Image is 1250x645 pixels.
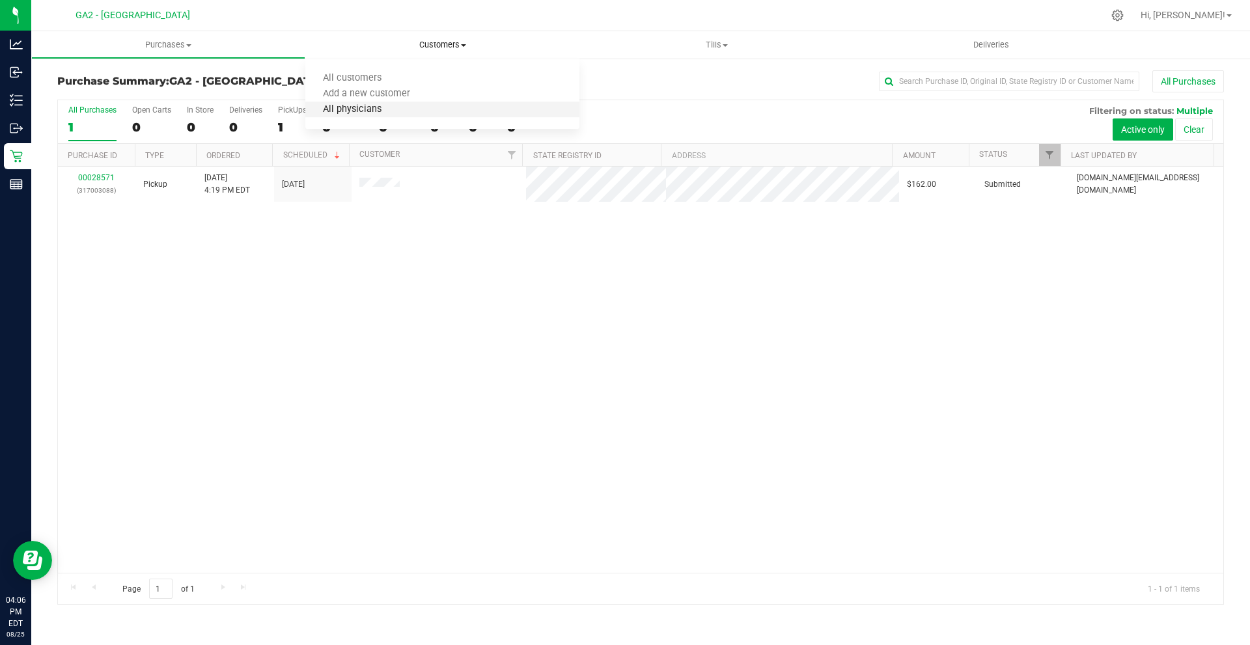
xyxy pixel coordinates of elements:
input: Search Purchase ID, Original ID, State Registry ID or Customer Name... [879,72,1139,91]
div: Deliveries [229,105,262,115]
a: Purchase ID [68,151,117,160]
span: Submitted [984,178,1021,191]
a: Deliveries [854,31,1128,59]
a: Purchases [31,31,305,59]
a: Status [979,150,1007,159]
a: Ordered [206,151,240,160]
button: Clear [1175,118,1213,141]
span: GA2 - [GEOGRAPHIC_DATA] [169,75,322,87]
a: Amount [903,151,936,160]
inline-svg: Inbound [10,66,23,79]
h3: Purchase Summary: [57,75,446,87]
inline-svg: Outbound [10,122,23,135]
span: All customers [305,73,399,84]
div: 0 [229,120,262,135]
div: In Store [187,105,214,115]
span: Purchases [32,39,305,51]
inline-svg: Reports [10,178,23,191]
inline-svg: Analytics [10,38,23,51]
a: Type [145,151,164,160]
a: Filter [1039,144,1061,166]
div: Manage settings [1109,9,1126,21]
span: [DATE] 4:19 PM EDT [204,172,250,197]
span: All physicians [305,104,399,115]
p: 04:06 PM EDT [6,594,25,629]
span: 1 - 1 of 1 items [1137,579,1210,598]
inline-svg: Inventory [10,94,23,107]
span: Tills [580,39,853,51]
p: 08/25 [6,629,25,639]
span: Hi, [PERSON_NAME]! [1141,10,1225,20]
input: 1 [149,579,173,599]
span: $162.00 [907,178,936,191]
a: Customers All customers Add a new customer All physicians [305,31,579,59]
span: Deliveries [956,39,1027,51]
a: Customer [359,150,400,159]
a: Last Updated By [1071,151,1137,160]
a: Tills [579,31,854,59]
a: Scheduled [283,150,342,159]
button: Active only [1113,118,1173,141]
button: All Purchases [1152,70,1224,92]
a: State Registry ID [533,151,602,160]
iframe: Resource center [13,541,52,580]
div: Open Carts [132,105,171,115]
div: 0 [187,120,214,135]
span: Customers [305,39,579,51]
span: GA2 - [GEOGRAPHIC_DATA] [76,10,190,21]
div: 0 [132,120,171,135]
a: Filter [501,144,522,166]
div: All Purchases [68,105,117,115]
span: Filtering on status: [1089,105,1174,116]
span: Pickup [143,178,167,191]
div: 1 [278,120,307,135]
div: PickUps [278,105,307,115]
span: Page of 1 [111,579,205,599]
a: 00028571 [78,173,115,182]
inline-svg: Retail [10,150,23,163]
th: Address [661,144,892,167]
span: [DATE] [282,178,305,191]
span: Multiple [1176,105,1213,116]
span: Add a new customer [305,89,428,100]
p: (317003088) [66,184,128,197]
span: [DOMAIN_NAME][EMAIL_ADDRESS][DOMAIN_NAME] [1077,172,1215,197]
div: 1 [68,120,117,135]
